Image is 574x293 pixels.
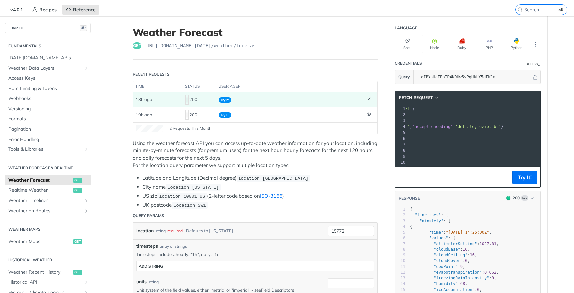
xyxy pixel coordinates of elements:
[8,116,89,122] span: Formats
[537,63,541,66] i: Information
[434,276,489,280] span: "freezingRainIntensity"
[420,219,443,223] span: "minutely"
[395,241,405,247] div: 7
[395,112,406,118] div: 2
[506,196,510,200] span: 200
[557,6,565,13] kbd: ⌘K
[512,171,537,184] button: Try It!
[39,7,57,13] span: Recipes
[8,238,72,245] span: Weather Maps
[8,177,72,184] span: Weather Forecast
[434,287,475,292] span: "iceAccumulation"
[410,253,477,257] span: : ,
[133,42,141,49] span: get
[5,206,91,216] a: Weather on RoutesShow subpages for Weather on Routes
[5,277,91,287] a: Historical APIShow subpages for Historical API
[155,226,166,236] div: string
[5,73,91,83] a: Access Keys
[395,224,405,230] div: 4
[8,126,89,133] span: Pagination
[532,74,539,80] button: Hide
[463,247,467,252] span: 16
[398,195,420,202] button: RESPONSE
[395,35,420,53] button: Shell
[185,109,213,120] div: 200
[504,35,529,53] button: Python
[133,81,183,92] th: time
[5,175,91,185] a: Weather Forecastget
[5,165,91,171] h2: Weather Forecast & realtime
[465,258,467,263] span: 0
[395,281,405,287] div: 14
[8,55,89,61] span: [DATE][DOMAIN_NAME] APIs
[398,172,408,182] button: Copy to clipboard
[395,153,406,159] div: 9
[476,35,502,53] button: PHP
[395,270,405,275] div: 12
[8,65,82,72] span: Weather Data Layers
[84,208,89,214] button: Show subpages for Weather on Routes
[144,42,259,49] span: https://api.tomorrow.io/v4/weather/forecast
[399,95,433,101] span: fetch Request
[395,212,405,218] div: 2
[133,71,170,77] div: Recent Requests
[526,62,541,67] div: QueryInformation
[8,279,82,286] span: Historical API
[136,97,152,102] span: 18h ago
[133,26,378,38] h1: Weather Forecast
[533,41,539,47] svg: More ellipsis
[410,230,492,235] span: : ,
[395,258,405,264] div: 10
[410,287,482,292] span: : ,
[5,257,91,263] h2: Historical Weather
[62,5,99,15] a: Reference
[8,208,82,214] span: Weather on Routes
[434,253,467,257] span: "cloudCeiling"
[136,278,147,285] label: units
[395,106,406,112] div: 1
[517,7,523,12] svg: Search
[137,261,374,271] button: ADD string
[5,94,91,104] a: Webhooks
[133,213,164,219] div: Query Params
[136,226,154,236] label: location
[395,218,405,224] div: 3
[8,75,89,82] span: Access Keys
[8,146,82,153] span: Tools & Libraries
[434,264,458,269] span: "dewPoint"
[73,178,82,183] span: get
[410,270,499,275] span: : ,
[395,142,406,147] div: 7
[5,196,91,206] a: Weather TimelinesShow subpages for Weather Timelines
[5,226,91,232] h2: Weather Maps
[455,124,501,129] span: 'deflate, gzip, br'
[395,235,405,241] div: 6
[143,183,378,191] li: City name
[395,136,406,142] div: 6
[410,219,451,223] span: : [
[395,247,405,252] div: 8
[28,5,60,15] a: Recipes
[8,106,89,112] span: Versioning
[173,203,206,208] span: location=SW1
[492,276,494,280] span: 0
[5,53,91,63] a: [DATE][DOMAIN_NAME] APIs
[410,264,465,269] span: : ,
[395,252,405,258] div: 9
[143,174,378,182] li: Latitude and Longitude (Decimal degree)
[415,213,441,217] span: "timelines"
[395,70,414,84] button: Query
[410,247,470,252] span: : ,
[8,187,72,194] span: Realtime Weather
[395,230,405,235] div: 5
[395,118,406,124] div: 3
[143,201,378,209] li: UK postcode
[5,185,91,195] a: Realtime Weatherget
[5,84,91,94] a: Rate Limiting & Tokens
[395,147,406,153] div: 8
[167,226,183,236] div: required
[395,275,405,281] div: 13
[183,81,216,92] th: status
[460,264,463,269] span: 9
[159,194,205,199] span: location=10001 US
